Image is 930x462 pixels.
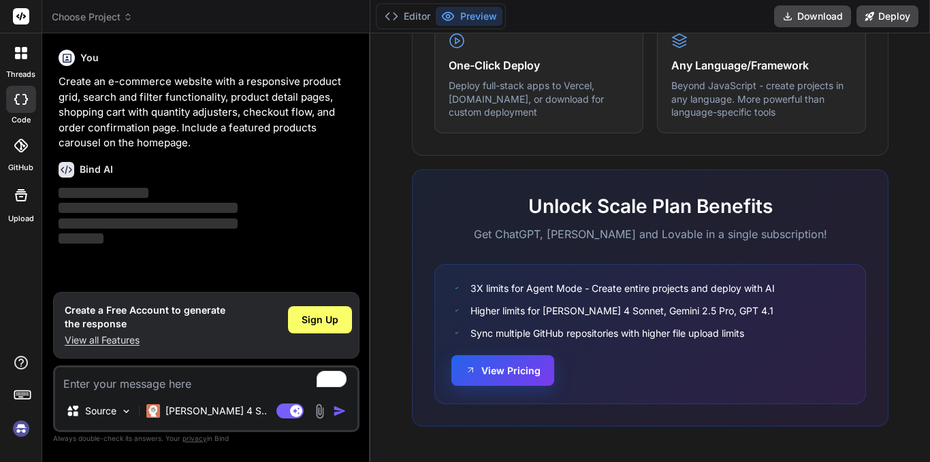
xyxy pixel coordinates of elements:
[10,417,33,440] img: signin
[8,162,33,174] label: GitHub
[302,313,338,327] span: Sign Up
[182,434,207,442] span: privacy
[434,226,866,242] p: Get ChatGPT, [PERSON_NAME] and Lovable in a single subscription!
[85,404,116,418] p: Source
[671,57,852,73] h4: Any Language/Framework
[59,233,103,244] span: ‌
[59,218,238,229] span: ‌
[12,114,31,126] label: code
[774,5,851,27] button: Download
[146,404,160,418] img: Claude 4 Sonnet
[333,404,347,418] img: icon
[470,281,775,295] span: 3X limits for Agent Mode - Create entire projects and deploy with AI
[379,7,436,26] button: Editor
[65,333,225,347] p: View all Features
[451,355,554,386] button: View Pricing
[8,213,34,225] label: Upload
[312,403,327,419] img: attachment
[671,79,852,119] p: Beyond JavaScript - create projects in any language. More powerful than language-specific tools
[470,303,773,318] span: Higher limits for [PERSON_NAME] 4 Sonnet, Gemini 2.5 Pro, GPT 4.1
[6,69,35,80] label: threads
[436,7,502,26] button: Preview
[59,203,238,213] span: ‌
[53,432,359,445] p: Always double-check its answers. Your in Bind
[449,79,629,119] p: Deploy full-stack apps to Vercel, [DOMAIN_NAME], or download for custom deployment
[856,5,918,27] button: Deploy
[59,74,357,151] p: Create an e-commerce website with a responsive product grid, search and filter functionality, pro...
[449,57,629,73] h4: One-Click Deploy
[434,192,866,220] h2: Unlock Scale Plan Benefits
[65,303,225,331] h1: Create a Free Account to generate the response
[165,404,267,418] p: [PERSON_NAME] 4 S..
[59,188,148,198] span: ‌
[80,163,113,176] h6: Bind AI
[52,10,133,24] span: Choose Project
[55,367,357,392] textarea: To enrich screen reader interactions, please activate Accessibility in Grammarly extension settings
[470,326,744,340] span: Sync multiple GitHub repositories with higher file upload limits
[80,51,99,65] h6: You
[121,406,132,417] img: Pick Models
